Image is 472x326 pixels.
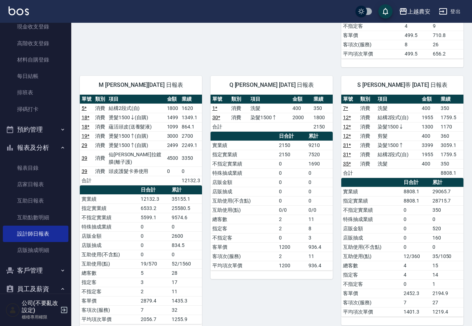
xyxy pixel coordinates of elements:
td: 1200 [277,242,307,252]
td: 消費 [229,113,248,122]
td: 834.5 [170,241,202,250]
a: 店販抽成明細 [3,242,68,258]
td: 燙髮1500↑(自購) [107,131,165,141]
img: Person [6,303,20,317]
td: 平均項次單價 [341,307,402,316]
td: 客項次(服務) [341,40,403,49]
td: 0 [277,168,307,178]
th: 項目 [249,95,291,104]
td: 520 [431,224,463,233]
td: 3350 [180,150,202,167]
td: 消費 [93,150,107,167]
td: 0 [402,279,431,289]
td: 12132.3 [180,176,202,185]
button: 上越農安 [396,4,433,19]
td: 消費 [93,104,107,113]
th: 金額 [420,95,439,104]
td: 結構2段式(自) [107,104,165,113]
td: 平均項次單價 [211,261,277,270]
td: 0 [307,178,333,187]
table: a dense table [211,132,333,270]
td: 0 [307,196,333,205]
td: 350 [439,104,463,113]
td: 蘊活頭皮(送養髮液) [107,122,165,131]
th: 單號 [341,95,358,104]
td: 1435.3 [170,296,202,305]
a: 互助點數明細 [3,209,68,226]
td: 平均項次單價 [341,49,403,58]
td: 2150 [277,150,307,159]
td: 0/0 [307,205,333,215]
td: 1099 [165,122,180,131]
td: 消費 [93,141,107,150]
a: 報表目錄 [3,160,68,176]
p: 櫃檯專用權限 [22,314,58,320]
td: 互助使用(不含點) [211,196,277,205]
td: 4 [402,270,431,279]
td: 5 [139,268,170,278]
th: 類別 [229,95,248,104]
td: 0 [277,178,307,187]
td: 0 [277,233,307,242]
td: 互助使用(不含點) [80,250,139,259]
td: 店販抽成 [211,187,277,196]
td: 指定客 [80,278,139,287]
td: 52/1560 [170,259,202,268]
td: 4 [402,261,431,270]
td: 1955 [420,113,439,122]
td: 消費 [93,167,107,176]
td: 不指定客 [341,279,402,289]
td: 11 [307,215,333,224]
td: 2194.9 [431,289,463,298]
td: 平均項次單價 [80,315,139,324]
td: 不指定客 [341,21,403,31]
td: 實業績 [341,187,402,196]
td: 12132.3 [139,194,170,204]
th: 日合計 [139,185,170,195]
td: 店販金額 [341,224,402,233]
button: 報表及分析 [3,138,68,157]
td: 燙髮1500↓(自購) [107,113,165,122]
td: 656.2 [431,49,463,58]
td: 2600 [170,231,202,241]
td: 結構2段式(自) [376,113,420,122]
td: 4 [403,21,431,31]
a: 每日結帳 [3,68,68,84]
td: 0 [277,196,307,205]
th: 單號 [80,95,93,104]
td: 不指定實業績 [80,213,139,222]
a: 39 [82,168,87,174]
table: a dense table [80,95,202,185]
td: 3000 [165,131,180,141]
td: 2 [277,252,307,261]
th: 類別 [93,95,107,104]
td: 1170 [439,122,463,131]
td: 0 [180,167,202,176]
td: 2056.7 [139,315,170,324]
td: 頭皮護髮卡券使用 [107,167,165,176]
td: 7 [139,305,170,315]
td: 8 [403,40,431,49]
td: 洗髮 [376,104,420,113]
a: 現金收支登錄 [3,19,68,35]
td: 1255.9 [170,315,202,324]
span: M [PERSON_NAME][DATE] 日報表 [88,81,193,89]
td: 2 [139,287,170,296]
td: 9210 [307,141,333,150]
td: 2 [277,224,307,233]
th: 金額 [165,95,180,104]
th: 單號 [211,95,229,104]
td: 消費 [93,113,107,122]
td: 400 [420,131,439,141]
td: 1620 [180,104,202,113]
td: 客項次(服務) [80,305,139,315]
a: 29 [82,142,87,148]
td: 3 [307,233,333,242]
td: 160 [431,233,463,242]
td: 0 [277,187,307,196]
td: 合計 [341,168,358,178]
td: 指定實業績 [341,196,402,205]
span: S [PERSON_NAME]蒂 [DATE] 日報表 [350,81,455,89]
td: 互助使用(不含點) [341,242,402,252]
td: 29065.7 [431,187,463,196]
